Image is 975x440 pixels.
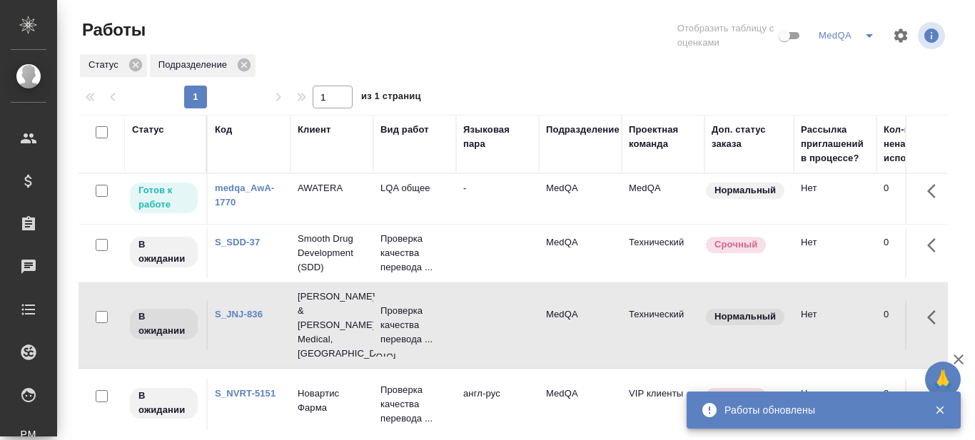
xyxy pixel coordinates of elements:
[150,54,256,77] div: Подразделение
[794,174,877,224] td: Нет
[714,183,776,198] p: Нормальный
[80,54,147,77] div: Статус
[815,24,884,47] div: split button
[714,237,757,252] p: Срочный
[138,237,189,266] p: В ожидании
[925,362,961,397] button: 🙏
[463,123,532,151] div: Языковая пара
[132,123,164,137] div: Статус
[539,228,622,278] td: MedQA
[215,388,276,399] a: S_NVRT-5151
[884,123,969,165] div: Кол-во неназначенных исполнителей
[714,309,776,324] p: Нормальный
[622,228,704,278] td: Технический
[138,183,189,212] p: Готов к работе
[215,123,232,137] div: Код
[884,19,918,53] span: Настроить таблицу
[794,228,877,278] td: Нет
[298,387,366,415] p: Новартис Фарма
[919,300,953,334] button: Здесь прячутся важные кнопки
[298,290,366,361] p: [PERSON_NAME] & [PERSON_NAME] Medical, [GEOGRAPHIC_DATA]
[539,174,622,224] td: MedQA
[380,123,429,137] div: Вид работ
[298,123,330,137] div: Клиент
[298,181,366,195] p: AWATERA
[677,21,776,50] span: Отобразить таблицу с оценками
[919,174,953,208] button: Здесь прячутся важные кнопки
[622,300,704,350] td: Технический
[298,232,366,275] p: Smooth Drug Development (SDD)
[712,123,787,151] div: Доп. статус заказа
[128,235,199,269] div: Исполнитель назначен, приступать к работе пока рано
[361,88,421,108] span: из 1 страниц
[629,123,697,151] div: Проектная команда
[622,379,704,429] td: VIP клиенты
[158,58,232,72] p: Подразделение
[801,123,869,165] div: Рассылка приглашений в процессе?
[128,387,199,420] div: Исполнитель назначен, приступать к работе пока рано
[380,304,449,347] p: Проверка качества перевода ...
[925,404,954,416] button: Закрыть
[456,379,539,429] td: англ-рус
[215,237,260,247] a: S_SDD-37
[79,19,146,41] span: Работы
[380,232,449,275] p: Проверка качества перевода ...
[89,58,123,72] p: Статус
[215,183,275,208] a: medqa_AwA-1770
[794,300,877,350] td: Нет
[128,307,199,341] div: Исполнитель назначен, приступать к работе пока рано
[138,389,189,417] p: В ожидании
[546,123,620,137] div: Подразделение
[138,309,189,338] p: В ожидании
[380,181,449,195] p: LQA общее
[539,379,622,429] td: MedQA
[539,300,622,350] td: MedQA
[456,174,539,224] td: -
[622,174,704,224] td: MedQA
[724,403,913,417] div: Работы обновлены
[919,228,953,262] button: Здесь прячутся важные кнопки
[714,389,757,403] p: Срочный
[931,364,955,394] span: 🙏
[918,22,948,49] span: Посмотреть информацию
[794,379,877,429] td: Нет
[380,383,449,426] p: Проверка качества перевода ...
[215,309,263,319] a: S_JNJ-836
